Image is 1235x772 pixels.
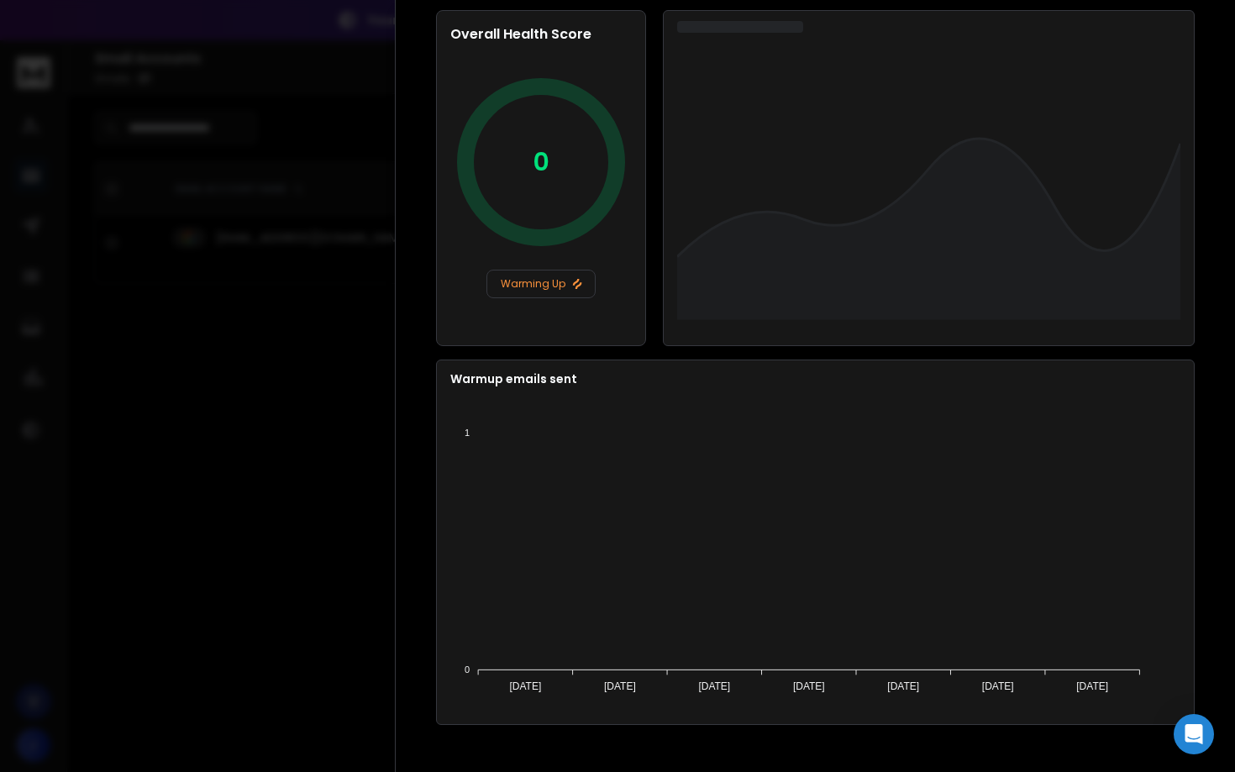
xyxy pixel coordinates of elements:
div: Open Intercom Messenger [1174,714,1214,754]
tspan: [DATE] [793,680,825,692]
tspan: [DATE] [887,680,919,692]
tspan: [DATE] [982,680,1014,692]
p: Warmup emails sent [450,370,1180,387]
tspan: [DATE] [1076,680,1108,692]
tspan: [DATE] [509,680,541,692]
h2: Overall Health Score [450,24,632,45]
p: Warming Up [494,277,588,291]
tspan: [DATE] [604,680,636,692]
tspan: 1 [465,428,470,438]
tspan: 0 [465,664,470,675]
tspan: [DATE] [698,680,730,692]
p: 0 [533,147,549,177]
